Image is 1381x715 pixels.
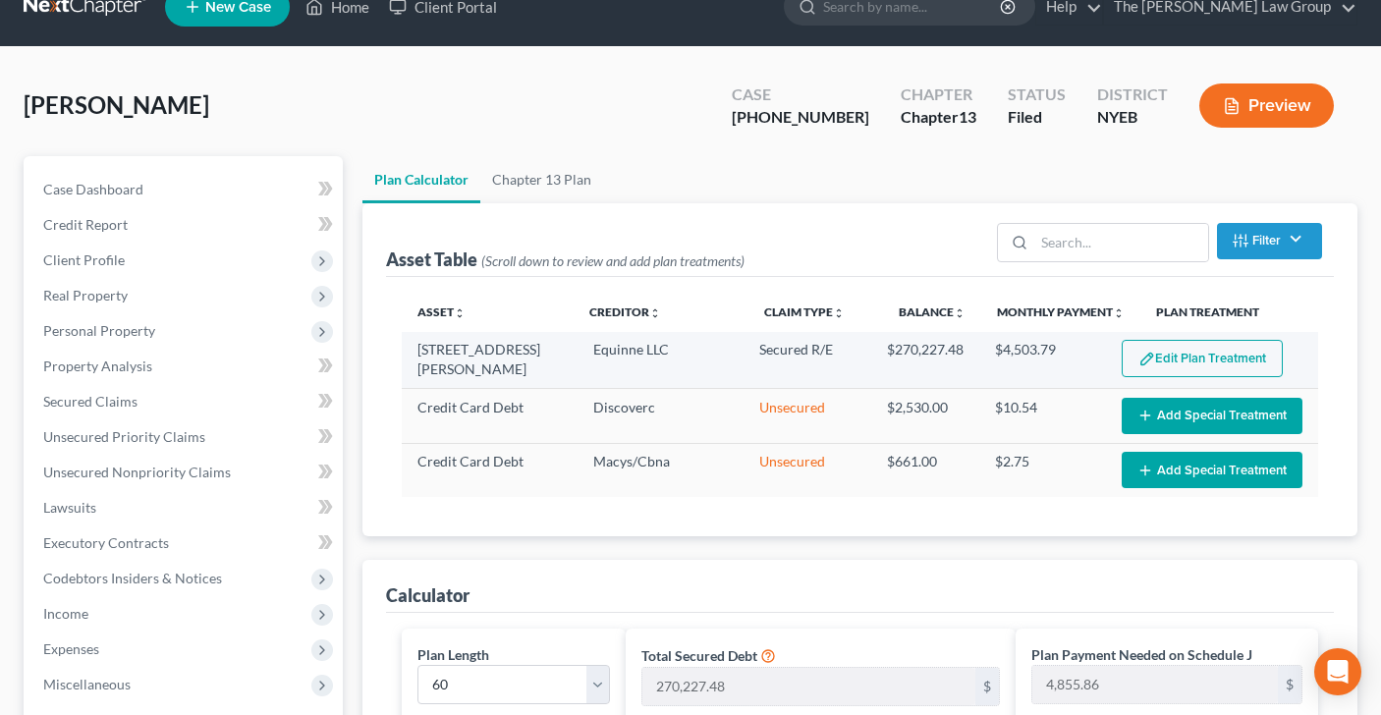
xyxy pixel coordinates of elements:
button: Add Special Treatment [1122,398,1302,434]
a: Unsecured Nonpriority Claims [28,455,343,490]
div: Asset Table [386,247,745,271]
a: Balanceunfold_more [899,304,966,319]
div: Case [732,83,869,106]
span: Executory Contracts [43,534,169,551]
a: Claim Typeunfold_more [764,304,845,319]
span: Client Profile [43,251,125,268]
button: Edit Plan Treatment [1122,340,1283,377]
a: Secured Claims [28,384,343,419]
span: (Scroll down to review and add plan treatments) [481,252,745,269]
div: District [1097,83,1168,106]
span: Secured Claims [43,393,138,410]
div: Calculator [386,583,470,607]
span: Miscellaneous [43,676,131,692]
a: Unsecured Priority Claims [28,419,343,455]
span: [PERSON_NAME] [24,90,209,119]
td: Unsecured [744,443,871,497]
td: [STREET_ADDRESS][PERSON_NAME] [402,332,579,389]
td: $10.54 [979,389,1106,443]
span: Case Dashboard [43,181,143,197]
span: Income [43,605,88,622]
img: edit-pencil-c1479a1de80d8dea1e2430c2f745a3c6a07e9d7aa2eeffe225670001d78357a8.svg [1138,351,1155,367]
th: Plan Treatment [1140,293,1318,332]
div: Open Intercom Messenger [1314,648,1361,695]
button: Filter [1217,223,1322,259]
i: unfold_more [649,307,661,319]
input: 0.00 [642,668,975,705]
td: $661.00 [871,443,979,497]
a: Plan Calculator [362,156,480,203]
div: $ [975,668,999,705]
a: Credit Report [28,207,343,243]
label: Total Secured Debt [641,645,757,666]
div: $ [1278,666,1301,703]
div: Filed [1008,106,1066,129]
span: Unsecured Priority Claims [43,428,205,445]
td: Equinne LLC [578,332,743,389]
span: Expenses [43,640,99,657]
span: Lawsuits [43,499,96,516]
span: Unsecured Nonpriority Claims [43,464,231,480]
input: 0.00 [1032,666,1278,703]
a: Lawsuits [28,490,343,525]
span: Property Analysis [43,357,152,374]
td: $2.75 [979,443,1106,497]
label: Plan Length [417,644,489,665]
a: Monthly Paymentunfold_more [997,304,1125,319]
span: Codebtors Insiders & Notices [43,570,222,586]
a: Case Dashboard [28,172,343,207]
td: Discoverc [578,389,743,443]
td: Unsecured [744,389,871,443]
div: Chapter [901,106,976,129]
button: Preview [1199,83,1334,128]
div: NYEB [1097,106,1168,129]
td: $270,227.48 [871,332,979,389]
span: Personal Property [43,322,155,339]
span: 13 [959,107,976,126]
a: Assetunfold_more [417,304,466,319]
div: [PHONE_NUMBER] [732,106,869,129]
td: Secured R/E [744,332,871,389]
td: Macys/Cbna [578,443,743,497]
span: Real Property [43,287,128,303]
div: Chapter [901,83,976,106]
td: $4,503.79 [979,332,1106,389]
label: Plan Payment Needed on Schedule J [1031,644,1252,665]
td: Credit Card Debt [402,443,579,497]
i: unfold_more [454,307,466,319]
td: $2,530.00 [871,389,979,443]
button: Add Special Treatment [1122,452,1302,488]
i: unfold_more [833,307,845,319]
div: Status [1008,83,1066,106]
i: unfold_more [1113,307,1125,319]
a: Chapter 13 Plan [480,156,603,203]
td: Credit Card Debt [402,389,579,443]
span: Credit Report [43,216,128,233]
i: unfold_more [954,307,966,319]
input: Search... [1034,224,1208,261]
a: Property Analysis [28,349,343,384]
a: Executory Contracts [28,525,343,561]
a: Creditorunfold_more [589,304,661,319]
